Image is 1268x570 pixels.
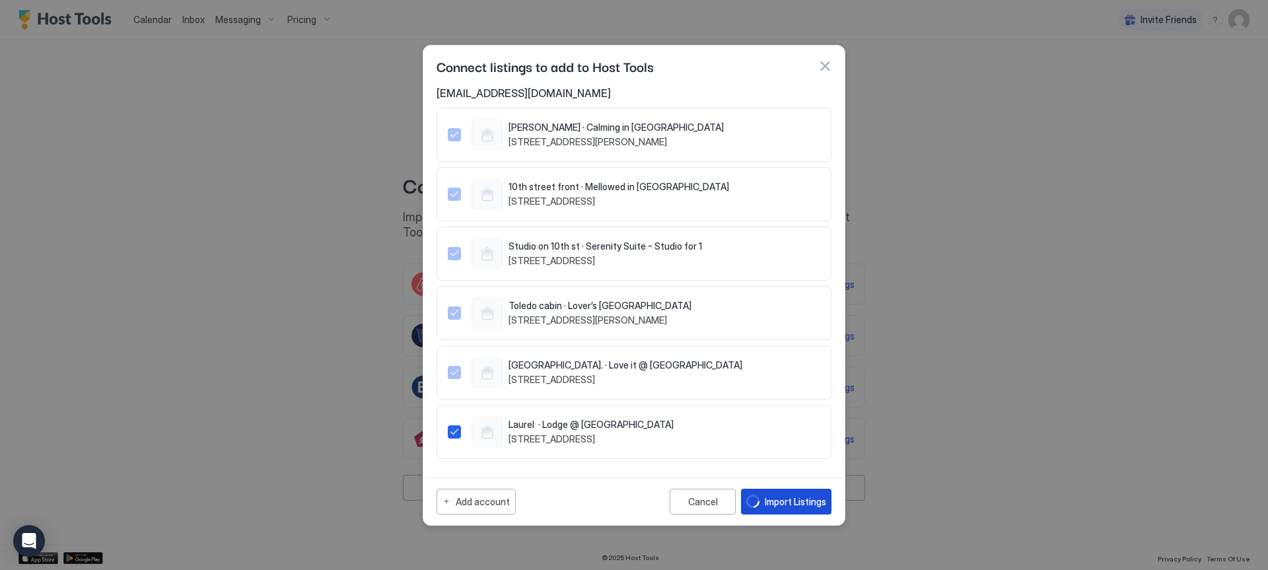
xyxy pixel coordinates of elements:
[509,314,691,326] span: [STREET_ADDRESS][PERSON_NAME]
[509,419,674,431] span: Laurel · Lodge @ [GEOGRAPHIC_DATA]
[509,122,724,133] span: [PERSON_NAME] · Calming in [GEOGRAPHIC_DATA]
[13,525,45,557] div: Open Intercom Messenger
[448,119,820,151] div: 684887319841114579
[688,496,718,507] div: Cancel
[448,178,820,210] div: 684915243936794063
[509,181,729,193] span: 10th street front · Mellowed in [GEOGRAPHIC_DATA]
[456,495,510,509] div: Add account
[448,357,820,388] div: 694667317863628330
[670,489,736,515] button: Cancel
[448,416,820,448] div: 1482663666123875138
[509,433,674,445] span: [STREET_ADDRESS]
[448,238,820,269] div: 684917434208276247
[509,359,742,371] span: [GEOGRAPHIC_DATA]. · Love it @ [GEOGRAPHIC_DATA]
[437,489,516,515] button: Add account
[509,240,702,252] span: Studio on 10th st · Serenity Suite - Studio for 1
[509,196,729,207] span: [STREET_ADDRESS]
[437,87,831,100] span: [EMAIL_ADDRESS][DOMAIN_NAME]
[509,255,702,267] span: [STREET_ADDRESS]
[746,495,759,508] div: loading
[448,297,820,329] div: 684926176797378421
[765,495,826,509] div: Import Listings
[437,56,654,76] span: Connect listings to add to Host Tools
[509,374,742,386] span: [STREET_ADDRESS]
[509,300,691,312] span: Toledo cabin · Lover’s [GEOGRAPHIC_DATA]
[741,489,831,515] button: loadingImport Listings
[509,136,724,148] span: [STREET_ADDRESS][PERSON_NAME]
